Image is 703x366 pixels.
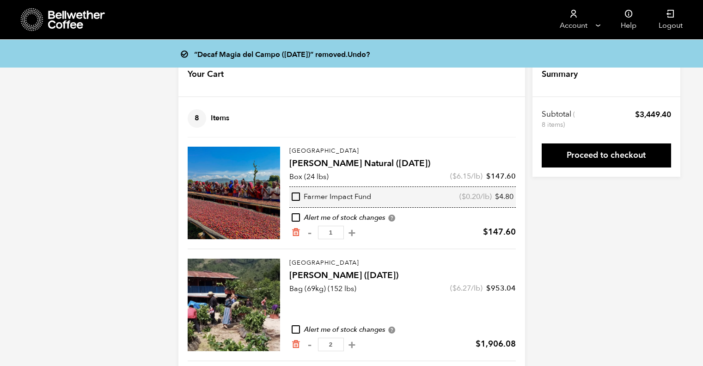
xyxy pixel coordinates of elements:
[291,340,300,349] a: Remove from cart
[188,109,229,128] h4: Items
[635,109,671,120] bdi: 3,449.40
[304,228,316,237] button: -
[450,171,483,181] span: ( /lb)
[318,226,344,239] input: Qty
[486,171,491,181] span: $
[188,109,206,128] span: 8
[476,338,481,350] span: $
[635,109,640,120] span: $
[542,68,578,81] h4: Summary
[462,192,480,202] bdi: 0.20
[289,147,516,156] p: [GEOGRAPHIC_DATA]
[459,192,492,202] span: ( /lb)
[289,325,516,335] div: Alert me of stock changes
[291,228,300,237] a: Remove from cart
[486,283,516,293] bdi: 953.04
[289,283,356,294] p: Bag (69kg) (152 lbs)
[452,171,457,181] span: $
[452,283,457,293] span: $
[495,192,513,202] bdi: 4.80
[542,109,576,130] th: Subtotal
[292,192,371,202] div: Farmer Impact Fund
[346,340,358,349] button: +
[188,68,224,81] h4: Your Cart
[483,226,516,238] bdi: 147.60
[486,283,491,293] span: $
[289,171,329,182] p: Box (24 lbs)
[304,340,316,349] button: -
[289,259,516,268] p: [GEOGRAPHIC_DATA]
[476,338,516,350] bdi: 1,906.08
[452,283,471,293] bdi: 6.27
[289,213,516,223] div: Alert me of stock changes
[486,171,516,181] bdi: 147.60
[185,47,532,60] div: “Decaf Magia del Campo ([DATE])” removed.
[462,192,466,202] span: $
[542,143,671,167] a: Proceed to checkout
[450,283,483,293] span: ( /lb)
[289,157,516,170] h4: [PERSON_NAME] Natural ([DATE])
[452,171,471,181] bdi: 6.15
[318,338,344,351] input: Qty
[483,226,488,238] span: $
[346,228,358,237] button: +
[348,50,370,60] a: Undo?
[495,192,499,202] span: $
[289,269,516,282] h4: [PERSON_NAME] ([DATE])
